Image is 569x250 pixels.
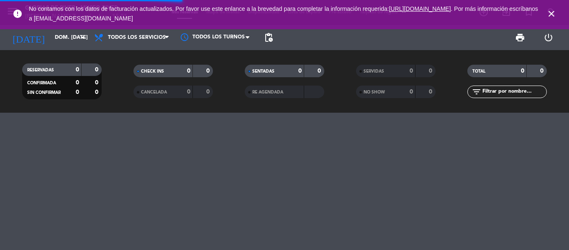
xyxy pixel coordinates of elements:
[187,89,190,95] strong: 0
[27,81,56,85] span: CONFIRMADA
[318,68,323,74] strong: 0
[546,9,556,19] i: close
[540,68,545,74] strong: 0
[543,33,554,43] i: power_settings_new
[29,5,538,22] a: . Por más información escríbanos a [EMAIL_ADDRESS][DOMAIN_NAME]
[141,90,167,94] span: CANCELADA
[521,68,524,74] strong: 0
[76,89,79,95] strong: 0
[76,67,79,73] strong: 0
[410,89,413,95] strong: 0
[515,33,525,43] span: print
[410,68,413,74] strong: 0
[108,35,166,40] span: Todos los servicios
[206,89,211,95] strong: 0
[252,69,274,73] span: SENTADAS
[264,33,274,43] span: pending_actions
[429,68,434,74] strong: 0
[95,89,100,95] strong: 0
[76,80,79,86] strong: 0
[27,91,61,95] span: SIN CONFIRMAR
[482,87,546,96] input: Filtrar por nombre...
[429,89,434,95] strong: 0
[472,87,482,97] i: filter_list
[78,33,88,43] i: arrow_drop_down
[298,68,302,74] strong: 0
[27,68,54,72] span: RESERVADAS
[6,28,51,47] i: [DATE]
[141,69,164,73] span: CHECK INS
[187,68,190,74] strong: 0
[472,69,485,73] span: TOTAL
[389,5,451,12] a: [URL][DOMAIN_NAME]
[95,67,100,73] strong: 0
[13,9,23,19] i: error
[364,69,384,73] span: SERVIDAS
[252,90,283,94] span: RE AGENDADA
[534,25,563,50] div: LOG OUT
[95,80,100,86] strong: 0
[364,90,385,94] span: NO SHOW
[206,68,211,74] strong: 0
[29,5,538,22] span: No contamos con los datos de facturación actualizados. Por favor use este enlance a la brevedad p...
